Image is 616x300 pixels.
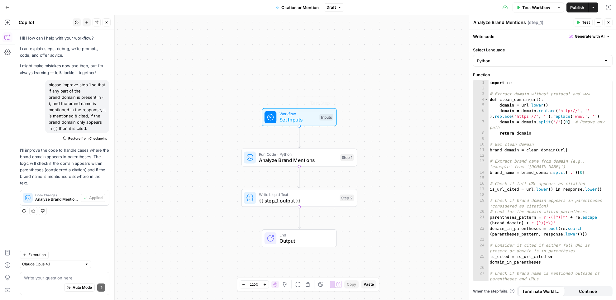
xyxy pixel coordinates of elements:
[28,252,46,258] span: Execution
[45,80,109,133] div: please improve step 1 so that if any part of the brand_domain is present in ( ), and the brand na...
[473,153,489,159] div: 12
[582,20,590,25] span: Test
[566,2,588,12] button: Publish
[570,4,584,11] span: Publish
[473,192,489,198] div: 18
[20,45,109,59] p: I can explain steps, debug, write prompts, code, and offer advice.
[298,207,300,228] g: Edge from step_2 to end
[565,286,611,296] button: Continue
[73,285,92,290] span: Auto Mode
[279,232,330,238] span: End
[344,280,359,288] button: Copy
[68,136,107,141] span: Restore from Checkpoint
[473,187,489,192] div: 17
[522,288,561,294] span: Terminate Workflow
[279,116,317,123] span: Set Inputs
[279,111,317,117] span: Workflow
[473,91,489,97] div: 3
[473,86,489,91] div: 2
[340,154,354,161] div: Step 1
[473,198,489,209] div: 19
[20,63,109,76] p: I might make mistakes now and then, but I’m always learning — let’s tackle it together!
[281,4,319,11] span: Citation or Mention
[327,5,336,10] span: Draft
[473,131,489,136] div: 8
[19,19,71,26] div: Copilot
[319,114,333,121] div: Inputs
[35,197,78,202] span: Analyze Brand Mentions (step_1)
[241,149,357,167] div: Run Code · PythonAnalyze Brand MentionsStep 1
[485,97,488,102] span: Toggle code folding, rows 4 through 8
[241,229,357,247] div: EndOutput
[574,18,593,26] button: Test
[473,97,489,102] div: 4
[259,192,337,198] span: Write Liquid Text
[473,265,489,271] div: 26
[473,288,515,294] a: When the step fails:
[241,108,357,126] div: WorkflowSet InputsInputsTest Step
[473,142,489,147] div: 10
[579,288,597,294] span: Continue
[259,156,337,164] span: Analyze Brand Mentions
[259,197,337,204] span: {{ step_1.output }}
[347,282,356,287] span: Copy
[473,136,489,142] div: 9
[473,159,489,170] div: 13
[250,282,259,287] span: 120%
[89,195,103,201] span: Applied
[473,170,489,175] div: 14
[473,47,613,53] label: Select Language
[298,126,300,148] g: Edge from start to step_1
[473,19,526,26] textarea: Analyze Brand Mentions
[473,181,489,187] div: 16
[364,282,374,287] span: Paste
[259,151,337,157] span: Run Code · Python
[522,4,550,11] span: Test Workflow
[64,283,95,292] button: Auto Mode
[272,2,322,12] button: Citation or Mention
[477,58,601,64] input: Python
[81,194,105,202] button: Applied
[60,135,109,142] button: Restore from Checkpoint
[473,226,489,237] div: 22
[473,80,489,86] div: 1
[22,261,82,267] input: Claude Opus 4.1
[298,167,300,188] g: Edge from step_1 to step_2
[473,102,489,108] div: 5
[361,280,376,288] button: Paste
[473,243,489,254] div: 24
[473,119,489,131] div: 7
[513,2,554,12] button: Test Workflow
[324,3,344,12] button: Draft
[20,35,109,41] p: Hi! How can I help with your workflow?
[340,194,354,201] div: Step 2
[35,193,78,197] span: Code Changes
[575,34,604,39] span: Generate with AI
[20,251,49,259] button: Execution
[473,271,489,282] div: 27
[473,147,489,153] div: 11
[20,147,109,187] p: I'll improve the code to handle cases where the brand domain appears in parentheses. The logic wi...
[473,215,489,226] div: 21
[279,237,330,245] span: Output
[473,72,613,78] label: Function
[473,237,489,243] div: 23
[241,189,357,207] div: Write Liquid Text{{ step_1.output }}Step 2
[473,175,489,181] div: 15
[528,19,543,26] span: ( step_1 )
[567,32,613,40] button: Generate with AI
[473,209,489,215] div: 20
[473,108,489,119] div: 6
[473,254,489,265] div: 25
